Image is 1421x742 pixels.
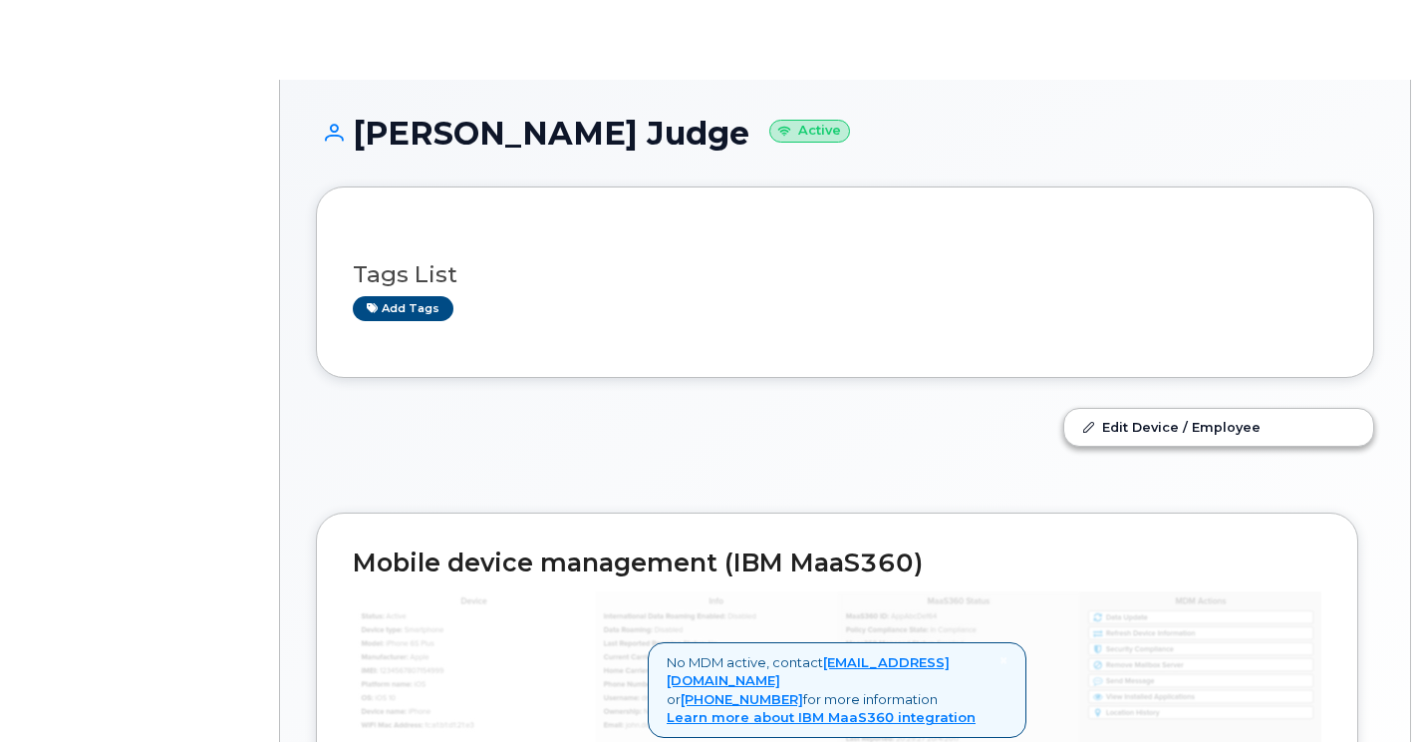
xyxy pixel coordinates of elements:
h1: [PERSON_NAME] Judge [316,116,1374,151]
a: Close [999,653,1007,668]
span: × [999,651,1007,669]
small: Active [769,120,850,143]
a: Learn more about IBM MaaS360 integration [667,709,976,725]
div: No MDM active, contact or for more information [648,642,1026,738]
a: Edit Device / Employee [1064,409,1373,445]
a: [PHONE_NUMBER] [681,691,803,707]
h2: Mobile device management (IBM MaaS360) [353,550,1321,577]
h3: Tags List [353,262,1337,287]
a: Add tags [353,296,453,321]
